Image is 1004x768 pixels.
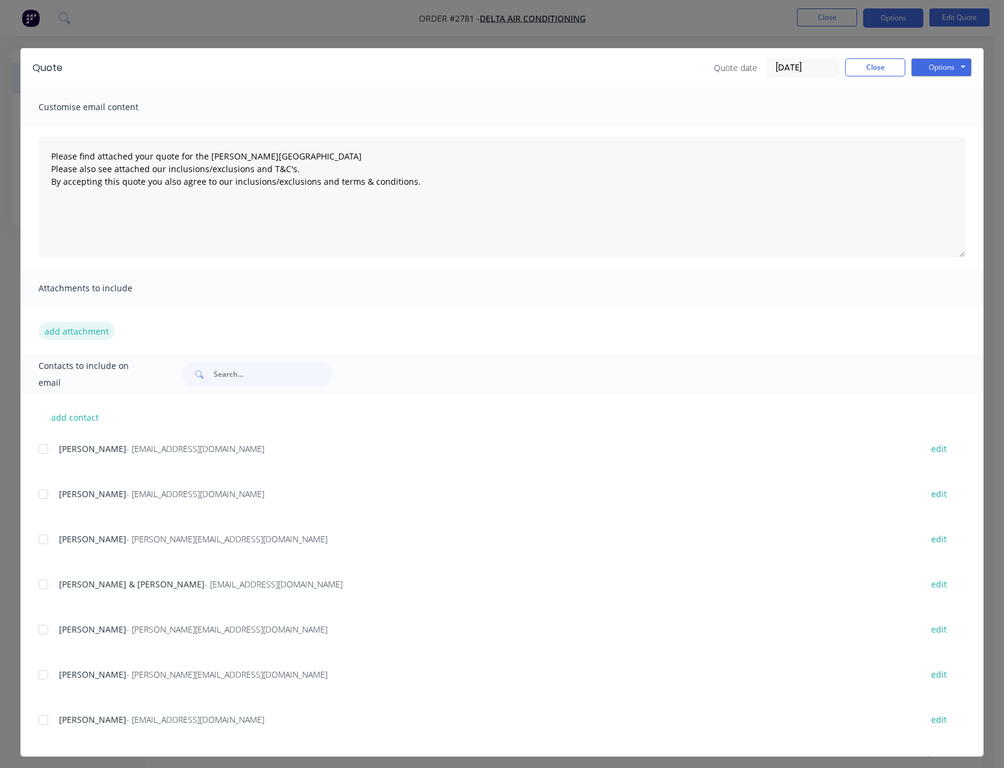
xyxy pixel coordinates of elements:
[214,362,333,386] input: Search...
[924,486,954,502] button: edit
[924,711,954,728] button: edit
[39,99,171,116] span: Customise email content
[59,443,126,454] span: [PERSON_NAME]
[924,621,954,637] button: edit
[126,624,327,635] span: - [PERSON_NAME][EMAIL_ADDRESS][DOMAIN_NAME]
[126,488,264,500] span: - [EMAIL_ADDRESS][DOMAIN_NAME]
[59,624,126,635] span: [PERSON_NAME]
[59,578,205,590] span: [PERSON_NAME] & [PERSON_NAME]
[59,669,126,680] span: [PERSON_NAME]
[911,58,971,76] button: Options
[59,714,126,725] span: [PERSON_NAME]
[59,488,126,500] span: [PERSON_NAME]
[205,578,342,590] span: - [EMAIL_ADDRESS][DOMAIN_NAME]
[39,280,171,297] span: Attachments to include
[126,533,327,545] span: - [PERSON_NAME][EMAIL_ADDRESS][DOMAIN_NAME]
[126,443,264,454] span: - [EMAIL_ADDRESS][DOMAIN_NAME]
[33,61,63,75] div: Quote
[59,533,126,545] span: [PERSON_NAME]
[924,441,954,457] button: edit
[39,322,115,340] button: add attachment
[714,61,757,74] span: Quote date
[924,666,954,683] button: edit
[39,408,111,426] button: add contact
[924,531,954,547] button: edit
[39,137,965,258] textarea: Please find attached your quote for the [PERSON_NAME][GEOGRAPHIC_DATA] Please also see attached o...
[845,58,905,76] button: Close
[924,576,954,592] button: edit
[39,358,152,391] span: Contacts to include on email
[126,669,327,680] span: - [PERSON_NAME][EMAIL_ADDRESS][DOMAIN_NAME]
[126,714,264,725] span: - [EMAIL_ADDRESS][DOMAIN_NAME]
